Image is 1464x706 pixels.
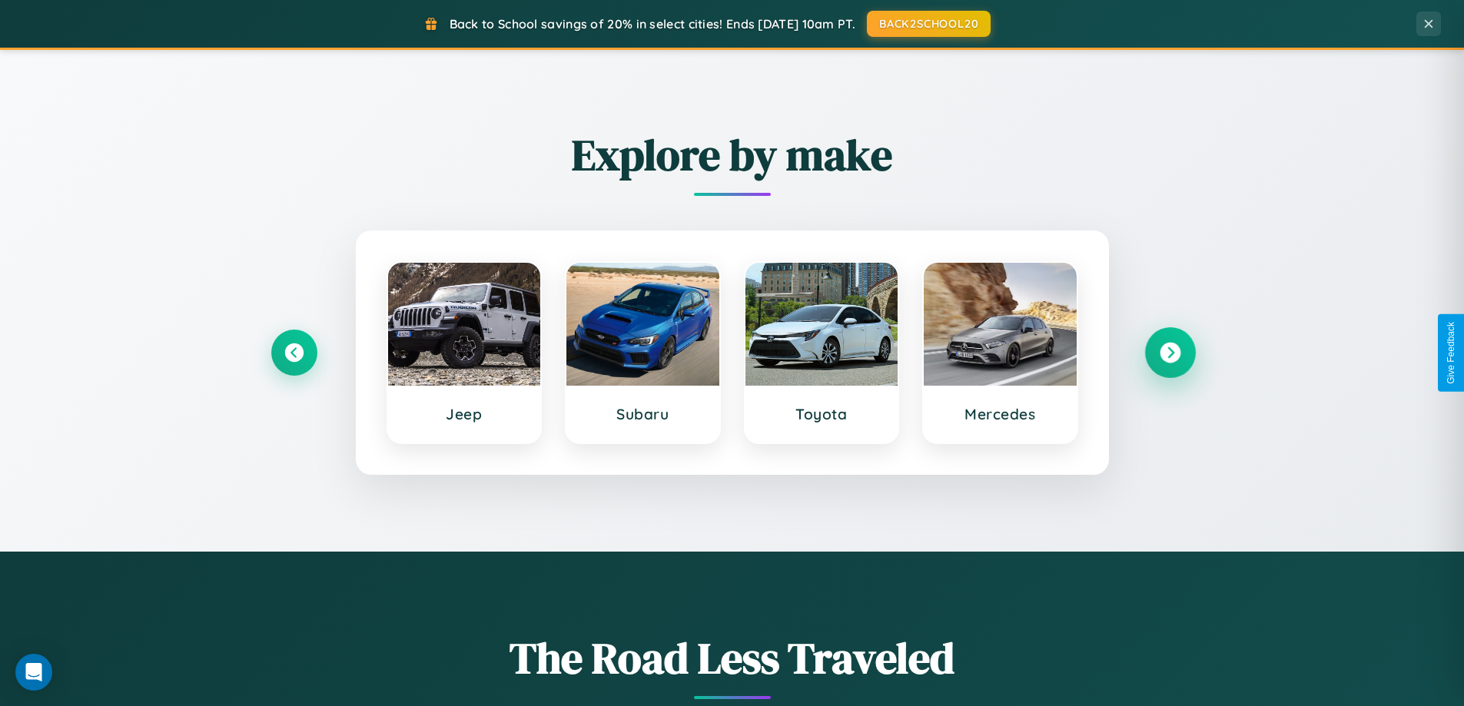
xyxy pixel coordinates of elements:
[403,405,526,423] h3: Jeep
[271,125,1193,184] h2: Explore by make
[867,11,991,37] button: BACK2SCHOOL20
[939,405,1061,423] h3: Mercedes
[15,654,52,691] div: Open Intercom Messenger
[1446,322,1456,384] div: Give Feedback
[761,405,883,423] h3: Toyota
[582,405,704,423] h3: Subaru
[450,16,855,31] span: Back to School savings of 20% in select cities! Ends [DATE] 10am PT.
[271,628,1193,688] h1: The Road Less Traveled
